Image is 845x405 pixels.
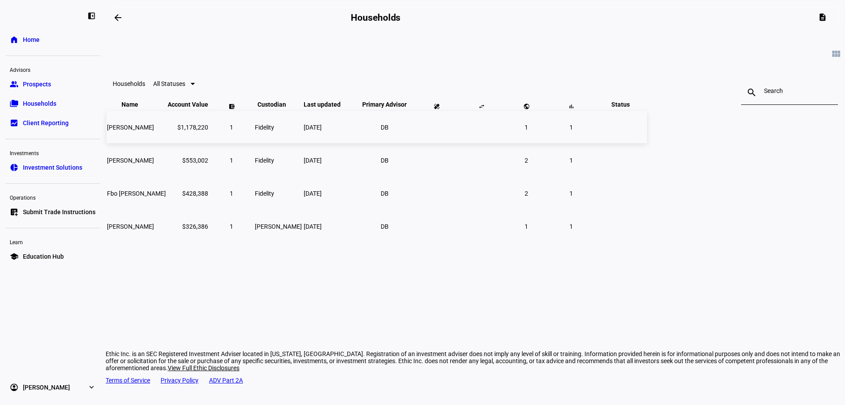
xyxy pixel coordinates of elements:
[255,223,302,230] span: [PERSON_NAME]
[377,186,393,201] li: DB
[304,190,322,197] span: [DATE]
[106,350,845,372] div: Ethic Inc. is an SEC Registered Investment Adviser located in [US_STATE], [GEOGRAPHIC_DATA]. Regi...
[525,223,528,230] span: 1
[23,383,70,392] span: [PERSON_NAME]
[605,101,636,108] span: Status
[525,157,528,164] span: 2
[23,119,69,127] span: Client Reporting
[5,75,100,93] a: groupProspects
[5,191,100,203] div: Operations
[10,35,18,44] eth-mat-symbol: home
[5,235,100,248] div: Learn
[87,11,96,20] eth-mat-symbol: left_panel_close
[161,377,198,384] a: Privacy Policy
[377,219,393,234] li: DB
[818,13,827,22] mat-icon: description
[5,95,100,112] a: folder_copyHouseholds
[10,383,18,392] eth-mat-symbol: account_circle
[5,31,100,48] a: homeHome
[167,177,209,209] td: $428,388
[304,101,354,108] span: Last updated
[107,223,154,230] span: Gloria Ann Nichols
[351,12,400,23] h2: Households
[23,80,51,89] span: Prospects
[831,48,841,59] mat-icon: view_module
[209,377,243,384] a: ADV Part 2A
[23,99,56,108] span: Households
[23,35,40,44] span: Home
[10,163,18,172] eth-mat-symbol: pie_chart
[230,124,233,131] span: 1
[87,383,96,392] eth-mat-symbol: expand_more
[304,124,322,131] span: [DATE]
[10,208,18,216] eth-mat-symbol: list_alt_add
[168,101,208,108] span: Account Value
[304,223,322,230] span: [DATE]
[764,87,815,94] input: Search
[569,190,573,197] span: 1
[304,157,322,164] span: [DATE]
[10,80,18,89] eth-mat-symbol: group
[377,152,393,168] li: DB
[153,80,185,87] span: All Statuses
[230,190,233,197] span: 1
[113,12,123,23] mat-icon: arrow_backwards
[255,124,274,131] span: Fidelity
[257,101,299,108] span: Custodian
[113,80,145,87] eth-data-table-title: Households
[167,111,209,143] td: $1,178,220
[10,252,18,261] eth-mat-symbol: school
[230,157,233,164] span: 1
[121,101,151,108] span: Name
[5,159,100,176] a: pie_chartInvestment Solutions
[167,210,209,242] td: $326,386
[107,157,154,164] span: Donald K Schubert
[255,190,274,197] span: Fidelity
[741,87,762,98] mat-icon: search
[5,146,100,159] div: Investments
[168,364,239,372] span: View Full Ethic Disclosures
[569,157,573,164] span: 1
[107,190,166,197] span: Fbo Linda Schubert
[377,119,393,135] li: DB
[107,124,154,131] span: Kathryne Mcgowan
[5,114,100,132] a: bid_landscapeClient Reporting
[23,252,64,261] span: Education Hub
[230,223,233,230] span: 1
[525,190,528,197] span: 2
[569,223,573,230] span: 1
[255,157,274,164] span: Fidelity
[525,124,528,131] span: 1
[167,144,209,176] td: $553,002
[23,208,96,216] span: Submit Trade Instructions
[10,119,18,127] eth-mat-symbol: bid_landscape
[5,63,100,75] div: Advisors
[10,99,18,108] eth-mat-symbol: folder_copy
[569,124,573,131] span: 1
[356,101,413,108] span: Primary Advisor
[106,377,150,384] a: Terms of Service
[23,163,82,172] span: Investment Solutions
